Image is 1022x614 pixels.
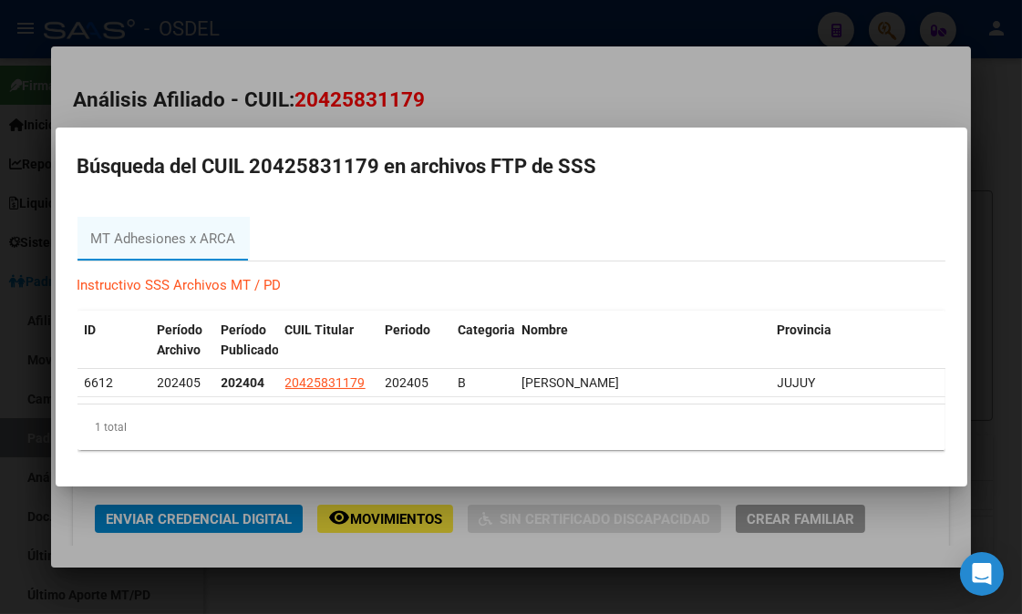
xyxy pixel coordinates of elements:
[386,322,431,337] span: Periodo
[77,404,945,450] div: 1 total
[960,552,1004,596] div: Open Intercom Messenger
[459,375,467,390] span: B
[378,311,451,371] datatable-header-cell: Periodo
[778,322,832,337] span: Provincia
[278,311,378,371] datatable-header-cell: CUIL Titular
[522,375,620,390] span: [PERSON_NAME]
[222,322,280,358] span: Período Publicado
[451,311,515,371] datatable-header-cell: Categoria
[222,375,265,390] strong: 202404
[285,322,355,337] span: CUIL Titular
[386,375,429,390] span: 202405
[150,311,214,371] datatable-header-cell: Período Archivo
[85,322,97,337] span: ID
[77,311,150,371] datatable-header-cell: ID
[91,229,236,250] div: MT Adhesiones x ARCA
[459,322,516,337] span: Categoria
[77,149,945,184] h2: Búsqueda del CUIL 20425831179 en archivos FTP de SSS
[214,311,278,371] datatable-header-cell: Período Publicado
[158,322,203,358] span: Período Archivo
[85,375,114,390] span: 6612
[77,277,282,293] a: Instructivo SSS Archivos MT / PD
[515,311,770,371] datatable-header-cell: Nombre
[770,311,971,371] datatable-header-cell: Provincia
[158,375,201,390] span: 202405
[285,375,366,390] span: 20425831179
[522,322,569,337] span: Nombre
[778,375,816,390] span: JUJUY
